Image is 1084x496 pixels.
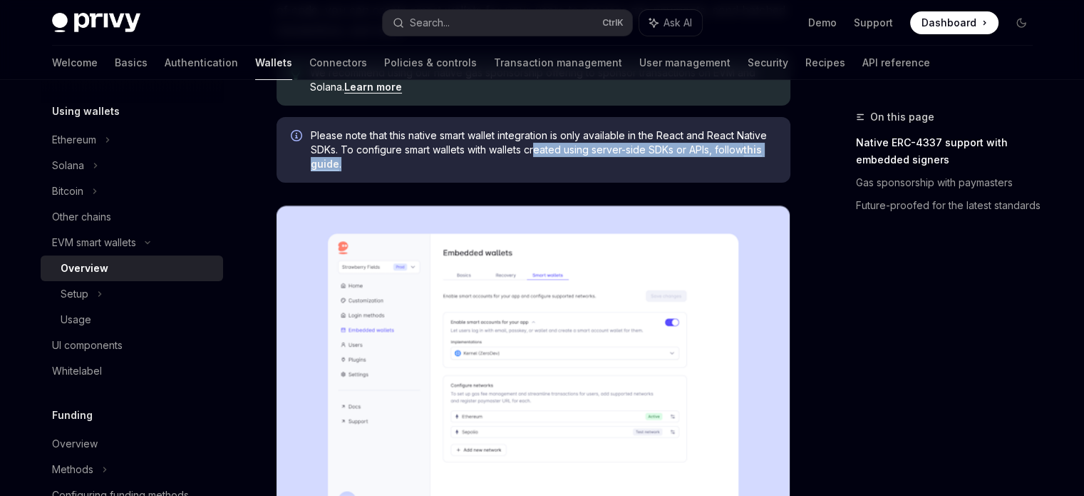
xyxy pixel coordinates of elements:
[52,407,93,424] h5: Funding
[291,130,305,144] svg: Info
[910,11,998,34] a: Dashboard
[115,46,148,80] a: Basics
[61,311,91,328] div: Usage
[41,307,223,333] a: Usage
[805,46,845,80] a: Recipes
[344,81,402,93] a: Learn more
[664,16,692,30] span: Ask AI
[41,431,223,457] a: Overview
[61,285,88,303] div: Setup
[52,46,98,80] a: Welcome
[52,461,93,478] div: Methods
[1010,11,1033,34] button: Toggle dark mode
[52,13,140,33] img: dark logo
[808,16,837,30] a: Demo
[309,46,367,80] a: Connectors
[854,16,893,30] a: Support
[41,358,223,384] a: Whitelabel
[61,260,108,277] div: Overview
[410,14,450,31] div: Search...
[862,46,930,80] a: API reference
[41,204,223,230] a: Other chains
[922,16,976,30] span: Dashboard
[639,46,731,80] a: User management
[856,171,1044,194] a: Gas sponsorship with paymasters
[255,46,292,80] a: Wallets
[52,337,123,354] div: UI components
[52,103,120,120] h5: Using wallets
[870,108,934,126] span: On this page
[52,157,84,174] div: Solana
[383,10,632,36] button: Search...CtrlK
[310,66,775,94] span: We recommend using our native gas sponsorship offering to sponsor transactions on EVM and Solana.
[602,17,624,29] span: Ctrl K
[494,46,622,80] a: Transaction management
[52,131,96,148] div: Ethereum
[748,46,788,80] a: Security
[856,194,1044,217] a: Future-proofed for the latest standards
[41,255,223,281] a: Overview
[52,435,98,452] div: Overview
[52,363,102,380] div: Whitelabel
[639,10,702,36] button: Ask AI
[165,46,238,80] a: Authentication
[311,128,776,171] span: Please note that this native smart wallet integration is only available in the React and React Na...
[52,183,83,200] div: Bitcoin
[384,46,477,80] a: Policies & controls
[52,234,136,251] div: EVM smart wallets
[856,131,1044,171] a: Native ERC-4337 support with embedded signers
[41,333,223,358] a: UI components
[52,208,111,226] div: Other chains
